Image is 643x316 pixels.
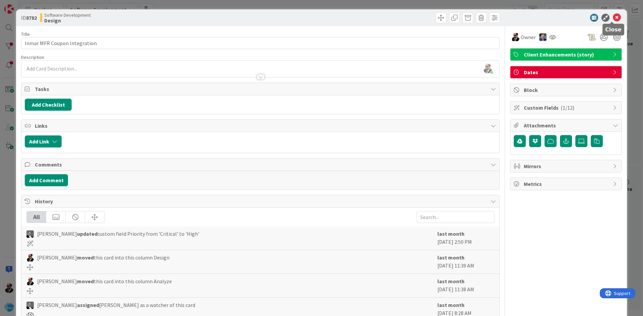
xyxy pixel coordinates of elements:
img: RA [26,302,34,309]
b: moved [77,254,94,261]
b: updated [77,230,97,237]
span: Tasks [35,85,487,93]
b: last month [437,230,465,237]
h5: Close [605,26,622,33]
span: Software Development [44,12,91,18]
img: AC [26,254,34,261]
label: Title [21,31,30,37]
span: Block [524,86,610,94]
button: Add Comment [25,174,68,186]
span: Owner [521,33,536,41]
b: last month [437,302,465,308]
span: [PERSON_NAME] this card into this column Analyze [37,277,172,285]
b: 8782 [26,14,37,21]
img: RA [26,230,34,238]
div: [DATE] 2:50 PM [437,230,494,246]
img: RT [539,33,547,41]
span: Metrics [524,180,610,188]
span: Mirrors [524,162,610,170]
button: Add Checklist [25,99,72,111]
span: Client Enhancements (story) [524,50,610,59]
b: last month [437,278,465,285]
span: Attachments [524,121,610,129]
input: Search... [417,211,494,223]
img: AC [26,278,34,285]
b: last month [437,254,465,261]
span: Custom Fields [524,104,610,112]
b: Design [44,18,91,23]
span: ID [21,14,37,22]
span: [PERSON_NAME] custom field Priority from 'Critical' to 'High' [37,230,199,238]
div: [DATE] 11:39 AM [437,253,494,270]
span: Dates [524,68,610,76]
div: [DATE] 11:38 AM [437,277,494,294]
span: Links [35,122,487,130]
span: [PERSON_NAME] [PERSON_NAME] as a watcher of this card [37,301,195,309]
span: History [35,197,487,205]
span: Comments [35,161,487,169]
span: Support [14,1,30,9]
span: Description [21,54,44,60]
b: assigned [77,302,99,308]
img: AC [511,33,519,41]
button: Add Link [25,135,62,147]
span: ( 1/12 ) [561,104,574,111]
img: ENwEDLBH9JTKAW7Aag9GomUrJqn5f3gZ.jpg [483,64,492,73]
b: moved [77,278,94,285]
div: All [27,211,46,223]
span: [PERSON_NAME] this card into this column Design [37,253,169,261]
input: type card name here... [21,37,500,49]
